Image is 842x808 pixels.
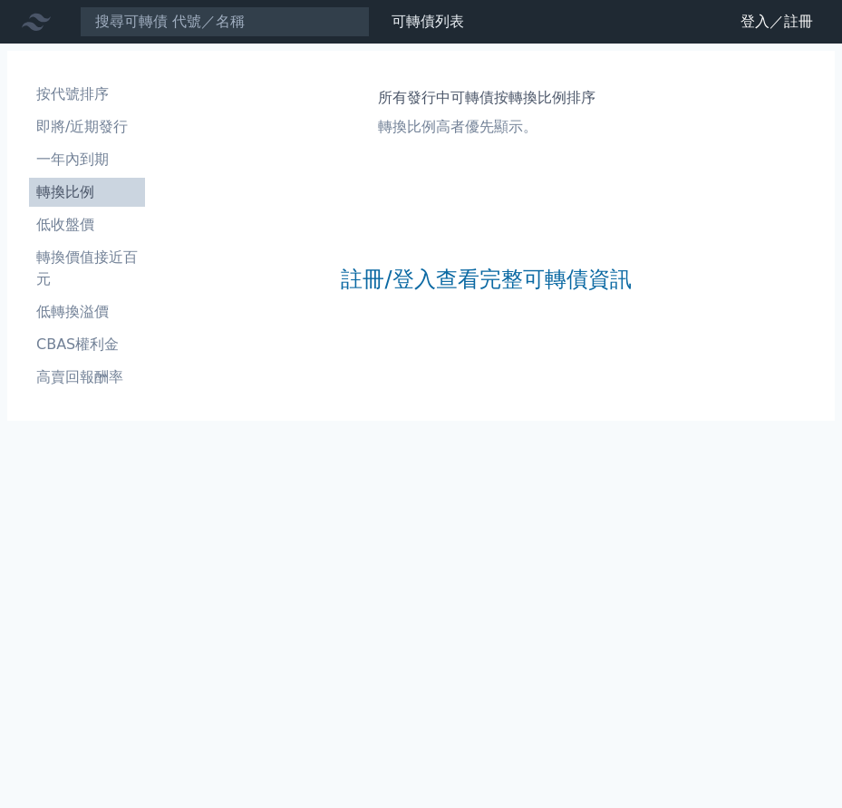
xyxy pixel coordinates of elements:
[29,181,145,203] li: 轉換比例
[29,80,145,109] a: 按代號排序
[29,363,145,392] a: 高賣回報酬率
[392,13,464,30] a: 可轉債列表
[29,149,145,170] li: 一年內到期
[29,145,145,174] a: 一年內到期
[29,297,145,326] a: 低轉換溢價
[29,243,145,294] a: 轉換價值接近百元
[29,301,145,323] li: 低轉換溢價
[378,116,595,138] p: 轉換比例高者優先顯示。
[29,330,145,359] a: CBAS權利金
[341,265,631,294] a: 註冊/登入查看完整可轉債資訊
[29,334,145,355] li: CBAS權利金
[726,7,827,36] a: 登入／註冊
[29,116,145,138] li: 即將/近期發行
[29,210,145,239] a: 低收盤價
[29,83,145,105] li: 按代號排序
[29,112,145,141] a: 即將/近期發行
[29,214,145,236] li: 低收盤價
[29,247,145,290] li: 轉換價值接近百元
[29,178,145,207] a: 轉換比例
[80,6,370,37] input: 搜尋可轉債 代號／名稱
[29,366,145,388] li: 高賣回報酬率
[378,87,595,109] h1: 所有發行中可轉債按轉換比例排序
